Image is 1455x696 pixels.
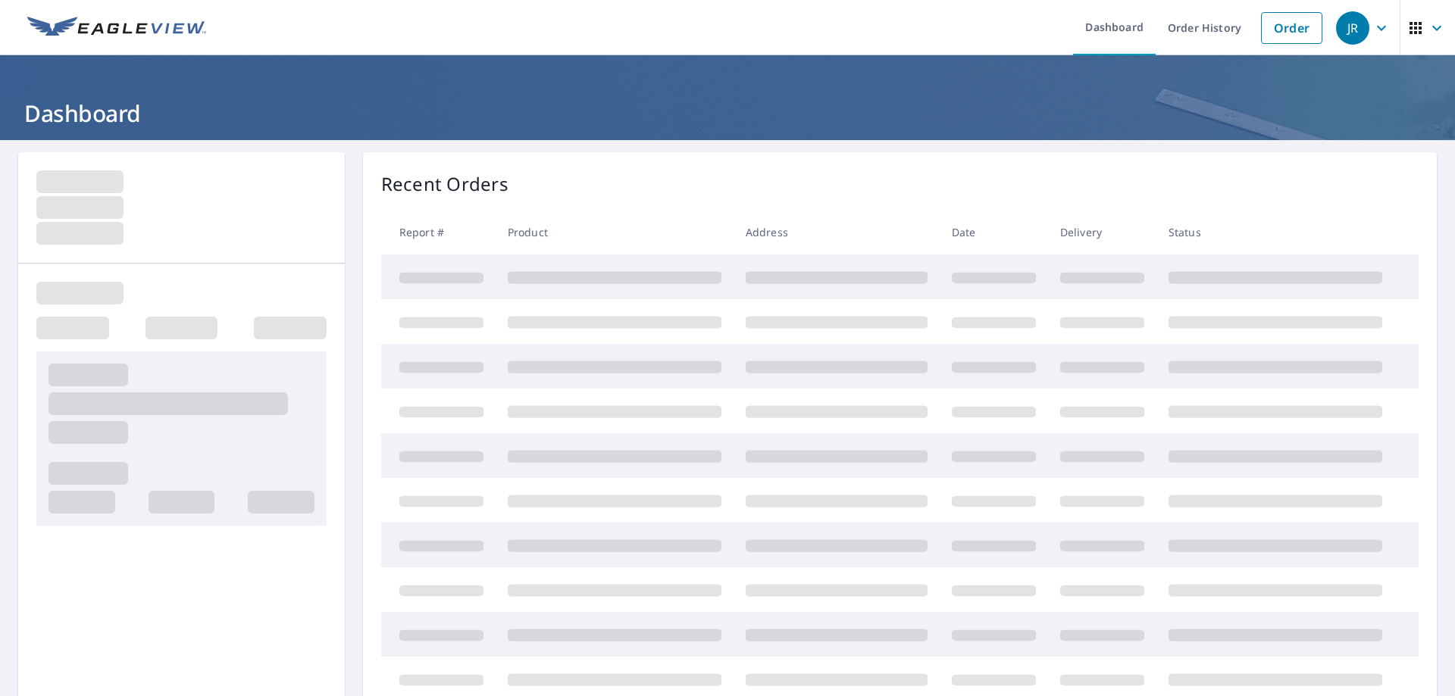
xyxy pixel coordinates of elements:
h1: Dashboard [18,98,1437,129]
th: Report # [381,210,496,254]
th: Status [1156,210,1394,254]
p: Recent Orders [381,170,508,198]
th: Address [734,210,940,254]
a: Order [1261,12,1322,44]
th: Date [940,210,1048,254]
div: JR [1336,11,1369,45]
img: EV Logo [27,17,206,39]
th: Delivery [1048,210,1156,254]
th: Product [496,210,734,254]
